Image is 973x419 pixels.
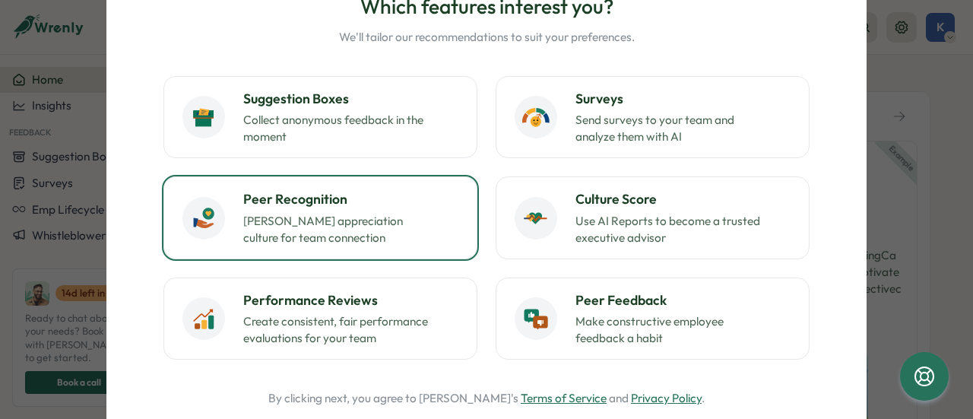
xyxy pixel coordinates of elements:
p: [PERSON_NAME] appreciation culture for team connection [243,213,433,246]
p: We'll tailor our recommendations to suit your preferences. [339,29,635,46]
h3: Suggestion Boxes [243,89,458,109]
h3: Surveys [575,89,791,109]
h3: Culture Score [575,189,791,209]
button: Peer FeedbackMake constructive employee feedback a habit [496,278,810,360]
p: Make constructive employee feedback a habit [575,313,765,347]
h3: Peer Feedback [575,290,791,310]
p: By clicking next, you agree to [PERSON_NAME]'s and . [268,390,705,407]
p: Create consistent, fair performance evaluations for your team [243,313,433,347]
p: Collect anonymous feedback in the moment [243,112,433,145]
p: Use AI Reports to become a trusted executive advisor [575,213,765,246]
p: Send surveys to your team and analyze them with AI [575,112,765,145]
h3: Performance Reviews [243,290,458,310]
button: SurveysSend surveys to your team and analyze them with AI [496,76,810,158]
button: Culture ScoreUse AI Reports to become a trusted executive advisor [496,176,810,259]
h3: Peer Recognition [243,189,458,209]
a: Terms of Service [521,391,607,405]
button: Peer Recognition[PERSON_NAME] appreciation culture for team connection [163,176,477,259]
button: Suggestion BoxesCollect anonymous feedback in the moment [163,76,477,158]
button: Performance ReviewsCreate consistent, fair performance evaluations for your team [163,278,477,360]
a: Privacy Policy [631,391,702,405]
